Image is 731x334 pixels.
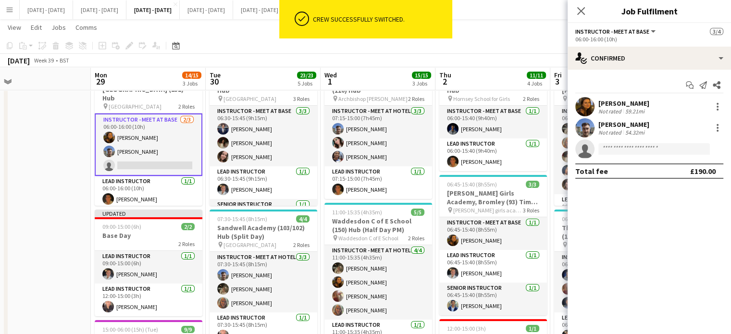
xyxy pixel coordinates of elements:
div: Total fee [575,166,608,176]
div: 5 Jobs [297,80,316,87]
app-card-role: Senior Instructor1/1 [210,199,317,232]
a: Comms [72,21,101,34]
span: Mon [95,71,107,79]
span: 11/11 [527,72,546,79]
h3: The Green School for Girls (150) Hub [554,223,662,241]
div: [PERSON_NAME] [598,120,649,129]
app-card-role: Instructor - Meet at Base1/106:00-15:40 (9h40m)[PERSON_NAME] [439,106,547,138]
div: £190.00 [690,166,716,176]
div: Crew successfully switched. [313,15,448,24]
h3: Job Fulfilment [568,5,731,17]
app-card-role: Lead Instructor1/106:00-15:45 (9h45m) [554,194,662,227]
app-card-role: Lead Instructor1/106:30-15:45 (9h15m)[PERSON_NAME] [210,166,317,199]
span: 3/3 [526,181,539,188]
app-card-role: Instructor - Meet at Base2/306:00-16:00 (10h)[PERSON_NAME][PERSON_NAME] [95,113,202,176]
button: [DATE] - [DATE] [126,0,180,19]
a: Edit [27,21,46,34]
app-card-role: Instructor - Meet at Hotel3/307:15-15:00 (7h45m)[PERSON_NAME][PERSON_NAME][PERSON_NAME] [324,106,432,166]
h3: [PERSON_NAME] Girls Academy, Bromley (93) Time Attack [439,189,547,206]
span: 3 [553,76,562,87]
app-card-role: Senior Instructor1/106:45-15:40 (8h55m)[PERSON_NAME] [439,283,547,315]
div: 06:00-16:00 (10h) [575,36,723,43]
div: Updated [95,210,202,217]
button: Instructor - Meet at Base [575,28,657,35]
span: 1 [323,76,337,87]
div: 3 Jobs [183,80,201,87]
span: 30 [208,76,221,87]
span: 2 [438,76,451,87]
app-job-card: 06:00-15:40 (9h40m)2/2Hornsey School for Girls (70) Hub Hornsey School for Girls2 RolesInstructor... [439,63,547,171]
app-job-card: 06:30-16:00 (9h30m)5/5[GEOGRAPHIC_DATA] (150) Hub [GEOGRAPHIC_DATA]3 RolesInstructor - Meet at Ba... [210,63,317,206]
h3: Waddesdon C of E School (150) Hub (Half Day PM) [324,217,432,234]
span: Archbishop [PERSON_NAME] [338,95,408,102]
app-card-role: Instructor - Meet at Base3/306:00-15:25 (9h25m)[PERSON_NAME][PERSON_NAME][PERSON_NAME] [554,252,662,312]
span: 29 [93,76,107,87]
span: [GEOGRAPHIC_DATA] [223,241,276,248]
span: Instructor - Meet at Base [575,28,649,35]
span: 2 Roles [408,95,424,102]
span: 06:45-15:40 (8h55m) [447,181,497,188]
a: Jobs [48,21,70,34]
h3: Base Day [95,231,202,240]
span: 2 Roles [408,235,424,242]
span: 15:00-06:00 (15h) (Tue) [102,326,158,333]
span: Jobs [51,23,66,32]
app-card-role: Lead Instructor1/109:00-15:00 (6h)[PERSON_NAME] [95,251,202,284]
button: [DATE] - [DATE] [20,0,73,19]
a: View [4,21,25,34]
h3: [GEOGRAPHIC_DATA] (131) Hub [95,85,202,102]
span: Comms [75,23,97,32]
app-card-role: Instructor - Meet at Hotel4/411:00-15:35 (4h35m)[PERSON_NAME][PERSON_NAME][PERSON_NAME][PERSON_NAME] [324,245,432,320]
span: 23/23 [297,72,316,79]
div: [DATE] [8,56,30,65]
button: [DATE] - [DATE] [233,0,286,19]
div: [PERSON_NAME] [598,99,649,108]
div: 54.32mi [623,129,646,136]
span: 2 Roles [178,103,195,110]
span: Wed [324,71,337,79]
app-card-role: Lead Instructor1/107:15-15:00 (7h45m)[PERSON_NAME] [324,166,432,199]
span: 2 Roles [178,240,195,247]
span: 06:00-15:25 (9h25m) [562,215,612,223]
button: [DATE] - [DATE] [180,0,233,19]
app-card-role: Instructor - Meet at Base1/106:45-15:40 (8h55m)[PERSON_NAME] [439,217,547,250]
span: 11:00-15:35 (4h35m) [332,209,382,216]
span: Hornsey School for Girls [453,95,510,102]
span: 9/9 [181,326,195,333]
span: [GEOGRAPHIC_DATA] [223,95,276,102]
span: View [8,23,21,32]
span: 2 Roles [293,241,310,248]
app-card-role: Instructor - Meet at Base5/506:00-15:45 (9h45m)[PERSON_NAME][PERSON_NAME][PERSON_NAME][PERSON_NAM... [554,106,662,194]
app-card-role: Lead Instructor1/106:00-15:40 (9h40m)[PERSON_NAME] [439,138,547,171]
div: 59.21mi [623,108,646,115]
app-job-card: Updated06:00-16:00 (10h)3/4[GEOGRAPHIC_DATA] (131) Hub [GEOGRAPHIC_DATA]2 RolesInstructor - Meet ... [95,63,202,206]
div: 4 Jobs [527,80,545,87]
span: 2/2 [181,223,195,230]
app-card-role: Instructor - Meet at Base3/306:30-15:45 (9h15m)[PERSON_NAME][PERSON_NAME][PERSON_NAME] [210,106,317,166]
span: 12:00-15:00 (3h) [447,325,486,332]
span: [GEOGRAPHIC_DATA] [109,103,161,110]
div: Not rated [598,108,623,115]
app-job-card: Updated09:00-15:00 (6h)2/2Base Day2 RolesLead Instructor1/109:00-15:00 (6h)[PERSON_NAME]Lead Inst... [95,210,202,316]
span: 1/1 [526,325,539,332]
span: Thu [439,71,451,79]
span: 07:30-15:45 (8h15m) [217,215,267,223]
app-job-card: 07:15-15:00 (7h45m)4/4Archbishop [PERSON_NAME] (110) Hub Archbishop [PERSON_NAME]2 RolesInstructo... [324,63,432,199]
app-job-card: 06:45-15:40 (8h55m)3/3[PERSON_NAME] Girls Academy, Bromley (93) Time Attack [PERSON_NAME] girls a... [439,175,547,315]
span: Edit [31,23,42,32]
app-job-card: 06:00-15:45 (9h45m)6/6[GEOGRAPHIC_DATA][PERSON_NAME] (215) Hub [GEOGRAPHIC_DATA][PERSON_NAME]2 Ro... [554,63,662,206]
span: Fri [554,71,562,79]
span: Waddesdon C of E School [338,235,398,242]
span: 3/4 [710,28,723,35]
span: Week 39 [32,57,56,64]
span: Tue [210,71,221,79]
span: 4/4 [296,215,310,223]
span: 3 Roles [523,207,539,214]
app-card-role: Lead Instructor1/106:45-15:40 (8h55m)[PERSON_NAME] [439,250,547,283]
span: 3 Roles [293,95,310,102]
span: 5/5 [411,209,424,216]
